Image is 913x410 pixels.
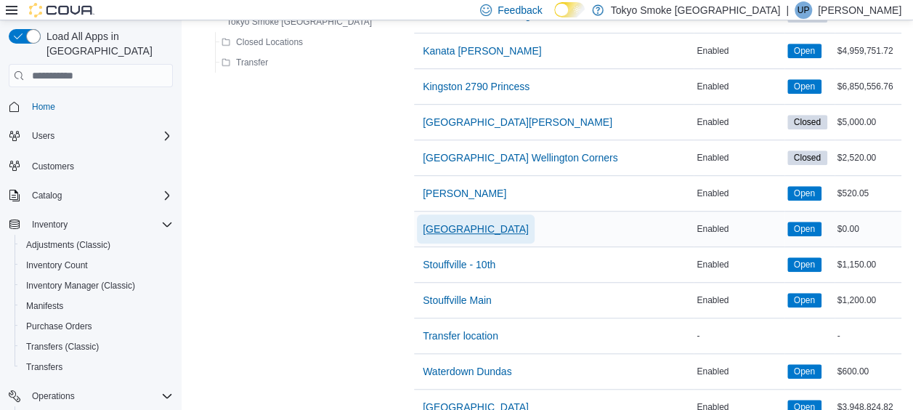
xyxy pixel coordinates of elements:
span: UP [798,1,810,19]
span: Inventory [32,219,68,230]
span: Transfer location [423,329,498,343]
a: Customers [26,158,80,175]
div: Enabled [694,185,784,202]
div: - [835,327,901,345]
button: Adjustments (Classic) [15,235,179,255]
button: Manifests [15,296,179,316]
span: Open [794,258,815,271]
span: Closed [794,151,821,164]
div: Enabled [694,220,784,238]
img: Cova [29,3,94,17]
a: Home [26,98,61,116]
div: $4,959,751.72 [835,42,901,60]
a: Purchase Orders [20,318,98,335]
button: [GEOGRAPHIC_DATA][PERSON_NAME] [417,108,618,137]
span: Closed [787,115,827,129]
button: Stouffville Main [417,286,498,315]
div: $0.00 [835,220,901,238]
span: [GEOGRAPHIC_DATA] [423,222,529,236]
div: $2,520.00 [835,149,901,166]
a: Transfers [20,358,68,376]
div: Unike Patel [795,1,812,19]
span: Manifests [26,300,63,312]
button: Users [3,126,179,146]
span: Inventory Manager (Classic) [26,280,135,292]
span: Adjustments (Classic) [20,236,173,254]
span: Open [794,222,815,236]
button: Inventory [26,216,73,233]
span: Load All Apps in [GEOGRAPHIC_DATA] [41,29,173,58]
span: Open [787,364,821,379]
button: Transfers (Classic) [15,337,179,357]
span: Inventory Count [20,257,173,274]
a: Inventory Manager (Classic) [20,277,141,294]
span: Open [794,44,815,57]
div: $1,150.00 [835,256,901,273]
span: Purchase Orders [20,318,173,335]
div: Enabled [694,292,784,309]
span: Home [26,97,173,116]
span: Feedback [498,3,542,17]
span: Users [26,127,173,145]
button: Purchase Orders [15,316,179,337]
button: Operations [26,387,81,405]
button: Catalog [26,187,68,204]
button: [GEOGRAPHIC_DATA] Wellington Corners [417,143,623,172]
span: Open [787,186,821,201]
div: Enabled [694,363,784,380]
span: Kingston 2790 Princess [423,79,529,94]
span: Stouffville - 10th [423,257,495,272]
button: Waterdown Dundas [417,357,517,386]
span: Open [794,80,815,93]
button: Users [26,127,60,145]
div: - [694,327,784,345]
button: Tokyo Smoke [GEOGRAPHIC_DATA] [206,13,378,31]
button: Inventory [3,214,179,235]
span: Operations [26,387,173,405]
a: Transfers (Classic) [20,338,105,355]
a: Adjustments (Classic) [20,236,116,254]
span: Open [787,44,821,58]
span: Adjustments (Classic) [26,239,110,251]
div: $6,850,556.76 [835,78,901,95]
button: Operations [3,386,179,406]
button: Transfer location [417,321,504,350]
span: Home [32,101,55,113]
span: Transfer [236,57,268,68]
div: $520.05 [835,185,901,202]
span: Stouffville Main [423,293,492,307]
span: Open [794,365,815,378]
span: Transfers [20,358,173,376]
div: $5,000.00 [835,113,901,131]
button: Inventory Manager (Classic) [15,276,179,296]
div: $600.00 [835,363,901,380]
p: | [786,1,789,19]
span: Users [32,130,54,142]
span: Customers [32,161,74,172]
button: Stouffville - 10th [417,250,501,279]
span: [GEOGRAPHIC_DATA][PERSON_NAME] [423,115,612,129]
a: Manifests [20,297,69,315]
p: Tokyo Smoke [GEOGRAPHIC_DATA] [611,1,781,19]
a: Inventory Count [20,257,94,274]
span: Customers [26,156,173,174]
span: Purchase Orders [26,321,92,332]
span: Open [787,293,821,307]
span: Inventory Count [26,260,88,271]
button: Transfer [216,54,274,71]
button: [GEOGRAPHIC_DATA] [417,214,535,244]
button: Home [3,96,179,117]
span: [GEOGRAPHIC_DATA] Wellington Corners [423,150,617,165]
span: Transfers (Classic) [20,338,173,355]
span: Closed [794,116,821,129]
div: Enabled [694,78,784,95]
span: Transfers [26,361,62,373]
div: Enabled [694,42,784,60]
span: Closed Locations [236,36,303,48]
button: Transfers [15,357,179,377]
span: Tokyo Smoke [GEOGRAPHIC_DATA] [227,16,372,28]
div: Enabled [694,149,784,166]
button: [PERSON_NAME] [417,179,512,208]
span: Manifests [20,297,173,315]
span: Closed [787,150,827,165]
